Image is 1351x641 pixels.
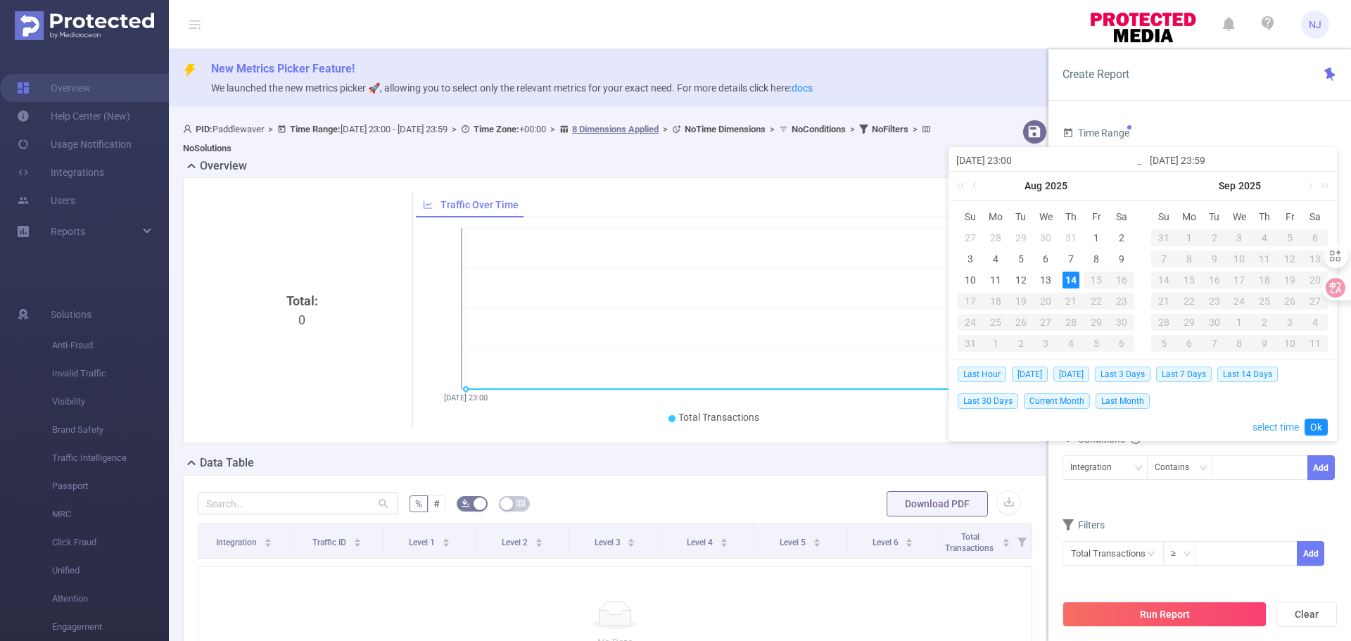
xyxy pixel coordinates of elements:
[1155,456,1199,479] div: Contains
[1302,333,1328,354] td: October 11, 2025
[1063,229,1079,246] div: 31
[17,130,132,158] a: Usage Notification
[983,312,1008,333] td: August 25, 2025
[1227,291,1252,312] td: September 24, 2025
[1058,291,1084,312] td: August 21, 2025
[1277,210,1302,223] span: Fr
[1044,172,1069,200] a: 2025
[1307,455,1335,480] button: Add
[1058,335,1084,352] div: 4
[1008,293,1034,310] div: 19
[1176,314,1202,331] div: 29
[1095,367,1150,382] span: Last 3 Days
[958,206,983,227] th: Sun
[572,124,659,134] u: 8 Dimensions Applied
[448,124,461,134] span: >
[1063,519,1105,531] span: Filters
[1227,333,1252,354] td: October 8, 2025
[983,291,1008,312] td: August 18, 2025
[1151,314,1176,331] div: 28
[183,143,231,153] b: No Solutions
[987,272,1004,288] div: 11
[17,186,75,215] a: Users
[1037,250,1054,267] div: 6
[1302,210,1328,223] span: Sa
[1109,269,1134,291] td: August 16, 2025
[1302,206,1328,227] th: Sat
[1277,291,1302,312] td: September 26, 2025
[1302,248,1328,269] td: September 13, 2025
[1202,335,1227,352] div: 7
[1063,602,1267,627] button: Run Report
[1134,464,1143,474] i: icon: down
[1252,269,1277,291] td: September 18, 2025
[1227,250,1252,267] div: 10
[987,229,1004,246] div: 28
[846,124,859,134] span: >
[887,491,988,516] button: Download PDF
[1058,227,1084,248] td: July 31, 2025
[1084,206,1109,227] th: Fri
[958,269,983,291] td: August 10, 2025
[1084,227,1109,248] td: August 1, 2025
[1277,248,1302,269] td: September 12, 2025
[1109,248,1134,269] td: August 9, 2025
[1013,272,1029,288] div: 12
[1008,314,1034,331] div: 26
[415,498,422,509] span: %
[1151,269,1176,291] td: September 14, 2025
[1024,393,1090,409] span: Current Month
[1277,269,1302,291] td: September 19, 2025
[962,250,979,267] div: 3
[958,312,983,333] td: August 24, 2025
[1084,291,1109,312] td: August 22, 2025
[1109,206,1134,227] th: Sat
[1034,291,1059,312] td: August 20, 2025
[1302,250,1328,267] div: 13
[353,536,361,540] i: icon: caret-up
[1252,314,1277,331] div: 2
[1013,250,1029,267] div: 5
[1202,333,1227,354] td: October 7, 2025
[1202,229,1227,246] div: 2
[1176,291,1202,312] td: September 22, 2025
[1227,335,1252,352] div: 8
[945,532,996,553] span: Total Transactions
[17,74,91,102] a: Overview
[1176,293,1202,310] div: 22
[1156,367,1212,382] span: Last 7 Days
[1034,333,1059,354] td: September 3, 2025
[1109,312,1134,333] td: August 30, 2025
[1063,272,1079,288] div: 14
[1058,333,1084,354] td: September 4, 2025
[1084,314,1109,331] div: 29
[983,227,1008,248] td: July 28, 2025
[1202,293,1227,310] div: 23
[1252,312,1277,333] td: October 2, 2025
[1034,312,1059,333] td: August 27, 2025
[1096,393,1150,409] span: Last Month
[211,82,813,94] span: We launched the new metrics picker 🚀, allowing you to select only the relevant metrics for your e...
[1227,314,1252,331] div: 1
[1227,248,1252,269] td: September 10, 2025
[1276,602,1337,627] button: Clear
[462,499,470,507] i: icon: bg-colors
[958,210,983,223] span: Su
[1109,314,1134,331] div: 30
[958,293,983,310] div: 17
[1252,248,1277,269] td: September 11, 2025
[1037,229,1054,246] div: 30
[1084,269,1109,291] td: August 15, 2025
[203,291,401,528] div: 0
[1037,272,1054,288] div: 13
[198,492,398,514] input: Search...
[211,62,355,75] span: New Metrics Picker Feature!
[1302,293,1328,310] div: 27
[948,393,991,402] tspan: [DATE] 23:59
[1063,127,1129,139] span: Time Range
[1277,272,1302,288] div: 19
[1084,312,1109,333] td: August 29, 2025
[1277,312,1302,333] td: October 3, 2025
[1058,206,1084,227] th: Thu
[1217,172,1237,200] a: Sep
